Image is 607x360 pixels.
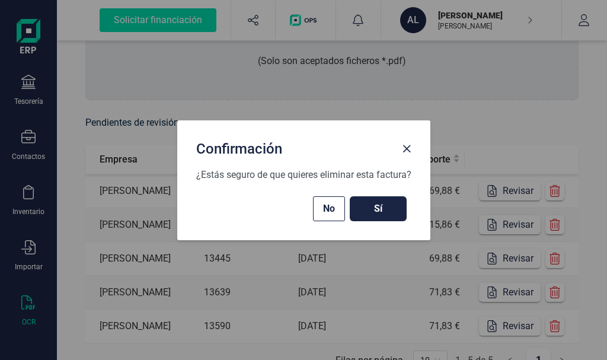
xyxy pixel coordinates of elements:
[397,139,416,158] button: Close
[191,135,397,158] div: Confirmación
[350,196,407,221] button: Sí
[313,196,345,221] button: No
[323,202,335,216] span: No
[196,169,411,180] span: ¿Estás seguro de que quieres eliminar esta factura?
[362,202,395,216] span: Sí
